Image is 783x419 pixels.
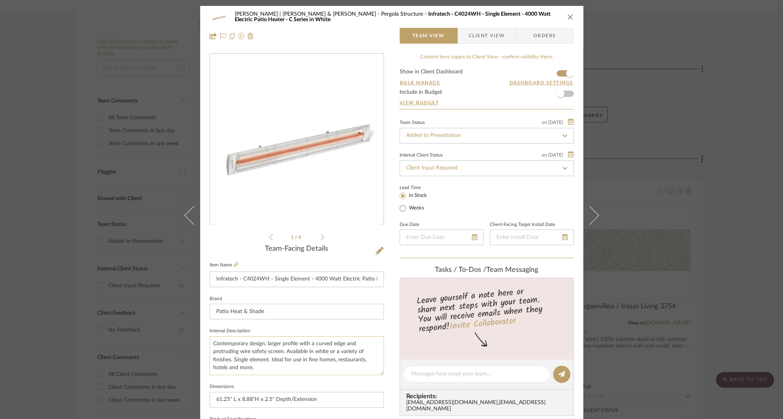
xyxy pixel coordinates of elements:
[400,128,574,144] input: Type to Search…
[235,11,381,17] span: [PERSON_NAME] | [PERSON_NAME] & [PERSON_NAME]
[509,79,574,86] button: Dashboard Settings
[400,153,443,157] div: Internal Client Status
[547,120,564,125] span: [DATE]
[291,235,295,240] span: 1
[542,120,547,125] span: on
[210,329,250,333] label: Internal Description
[435,266,486,273] span: Tasks / To-Dos /
[400,121,425,125] div: Team Status
[210,245,384,253] div: Team-Facing Details
[210,9,228,25] img: bda8a4fa-5d4e-4c9f-bfa1-bdad2ca66fa0_48x40.jpg
[210,392,384,408] input: Enter the dimensions of this item
[449,314,516,333] a: Invite Collaborator
[407,205,424,212] label: Weeks
[210,271,384,287] input: Enter Item Name
[547,152,564,158] span: [DATE]
[469,28,505,44] span: Client View
[490,223,555,227] label: Client-Facing Target Install Date
[295,235,298,240] span: /
[210,262,238,268] label: Item Name
[400,230,484,245] input: Enter Due Date
[400,100,574,106] a: View Budget
[212,54,382,224] img: bda8a4fa-5d4e-4c9f-bfa1-bdad2ca66fa0_436x436.jpg
[407,192,427,199] label: In Stock
[398,283,575,336] div: Leave yourself a note here or share next steps with your team. You will receive emails when they ...
[247,33,254,39] img: Remove from project
[400,223,419,227] label: Due Date
[400,191,440,213] mat-radio-group: Select item type
[381,11,428,17] span: Pergola Structure
[406,400,570,412] div: [EMAIL_ADDRESS][DOMAIN_NAME] , [EMAIL_ADDRESS][DOMAIN_NAME]
[490,230,574,245] input: Enter Install Date
[525,28,565,44] span: Orders
[210,304,384,319] input: Enter Brand
[400,79,441,86] button: Bulk Manage
[567,13,574,20] button: close
[210,297,222,301] label: Brand
[400,184,440,191] label: Lead Time
[542,153,547,157] span: on
[400,266,574,275] div: team Messaging
[406,393,570,400] span: Recipients:
[400,160,574,176] input: Type to Search…
[298,235,302,240] span: 4
[210,54,383,224] div: 0
[210,385,234,389] label: Dimensions
[412,28,445,44] span: Team View
[400,53,574,61] div: Content here copies to Client View - confirm visibility there.
[235,11,551,22] span: Infratech - C4024WH - Single Element - 4000 Watt Electric Patio Heater - C Series in White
